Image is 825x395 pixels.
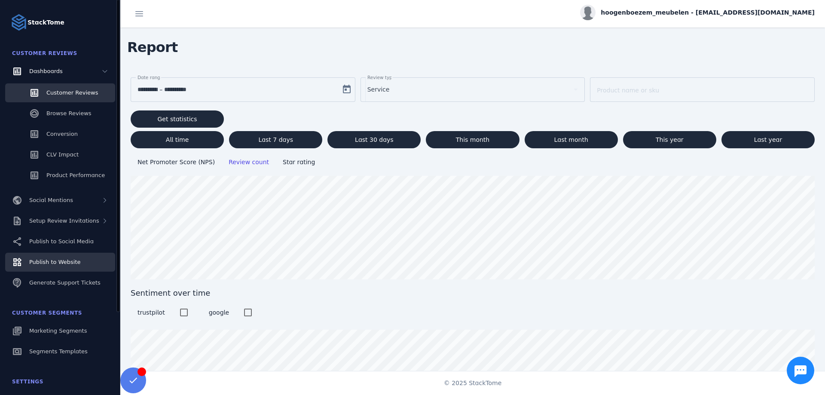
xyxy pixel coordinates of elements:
span: All time [166,137,189,143]
span: Conversion [46,131,78,137]
span: Star rating [283,159,315,165]
a: Publish to Social Media [5,232,115,251]
button: This year [623,131,716,148]
span: Service [367,84,390,95]
a: Segments Templates [5,342,115,361]
span: © 2025 StackTome [444,379,502,388]
span: Net Promoter Score (NPS) [137,159,215,165]
span: Publish to Social Media [29,238,94,245]
span: Setup Review Invitations [29,217,99,224]
span: Segments Templates [29,348,88,355]
button: Last 30 days [327,131,421,148]
a: Product Performance [5,166,115,185]
a: Publish to Website [5,253,115,272]
button: Last 7 days [229,131,322,148]
span: Product Performance [46,172,105,178]
span: Dashboards [29,68,63,74]
a: CLV Impact [5,145,115,164]
strong: StackTome [27,18,64,27]
span: Report [120,34,185,61]
span: trustpilot [137,309,165,316]
button: Get statistics [131,110,224,128]
span: Publish to Website [29,259,80,265]
span: Last 30 days [355,137,394,143]
span: Customer Reviews [12,50,77,56]
span: Customer Segments [12,310,82,316]
span: This year [656,137,684,143]
span: Last month [554,137,588,143]
a: Browse Reviews [5,104,115,123]
span: Last 7 days [258,137,293,143]
button: hoogenboezem_meubelen - [EMAIL_ADDRESS][DOMAIN_NAME] [580,5,815,20]
span: Last year [754,137,782,143]
span: Marketing Segments [29,328,87,334]
a: Generate Support Tickets [5,273,115,292]
img: Logo image [10,14,27,31]
button: Last year [721,131,815,148]
a: Conversion [5,125,115,144]
a: Marketing Segments [5,322,115,340]
span: Social Mentions [29,197,73,203]
img: profile.jpg [580,5,596,20]
button: All time [131,131,224,148]
mat-label: Product name or sku [597,87,659,94]
a: Customer Reviews [5,83,115,102]
span: CLV Impact [46,151,79,158]
span: Browse Reviews [46,110,92,116]
span: hoogenboezem_meubelen - [EMAIL_ADDRESS][DOMAIN_NAME] [601,8,815,17]
button: Last month [525,131,618,148]
mat-label: Review type [367,75,395,80]
span: This month [456,137,490,143]
button: Open calendar [338,81,355,98]
span: Review count [229,159,269,165]
span: Settings [12,379,43,385]
button: This month [426,131,519,148]
mat-label: Date range [137,75,163,80]
span: – [159,84,162,95]
span: Generate Support Tickets [29,279,101,286]
span: Get statistics [158,116,197,122]
span: Customer Reviews [46,89,98,96]
span: google [209,309,229,316]
span: Sentiment over time [131,287,815,299]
